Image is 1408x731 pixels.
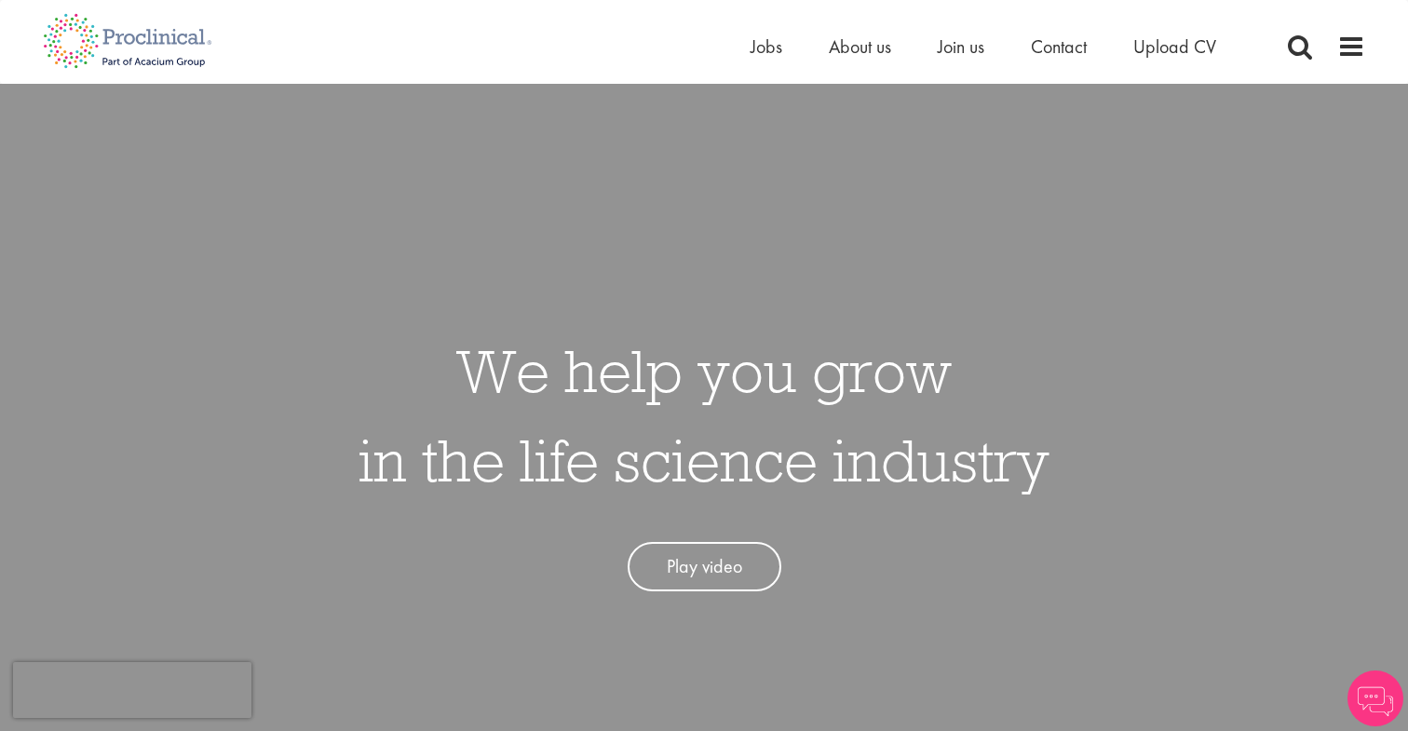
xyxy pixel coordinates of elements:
[628,542,781,591] a: Play video
[829,34,891,59] a: About us
[1031,34,1087,59] a: Contact
[751,34,782,59] a: Jobs
[938,34,984,59] a: Join us
[1347,670,1403,726] img: Chatbot
[1133,34,1216,59] a: Upload CV
[359,326,1049,505] h1: We help you grow in the life science industry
